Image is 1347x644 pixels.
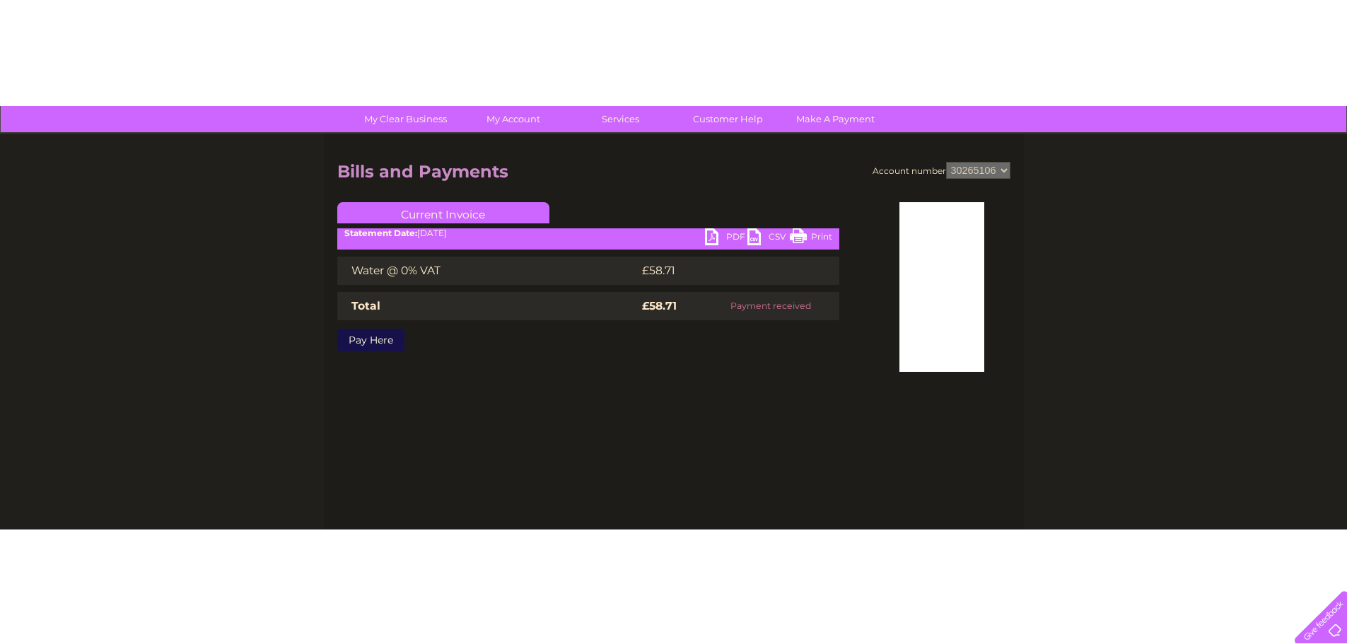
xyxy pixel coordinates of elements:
[347,106,464,132] a: My Clear Business
[705,228,747,249] a: PDF
[337,202,549,223] a: Current Invoice
[337,329,404,351] a: Pay Here
[351,299,380,312] strong: Total
[747,228,790,249] a: CSV
[562,106,679,132] a: Services
[790,228,832,249] a: Print
[638,257,810,285] td: £58.71
[344,228,417,238] b: Statement Date:
[777,106,894,132] a: Make A Payment
[337,257,638,285] td: Water @ 0% VAT
[337,228,839,238] div: [DATE]
[703,292,839,320] td: Payment received
[873,162,1010,179] div: Account number
[337,162,1010,189] h2: Bills and Payments
[642,299,677,312] strong: £58.71
[455,106,571,132] a: My Account
[670,106,786,132] a: Customer Help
